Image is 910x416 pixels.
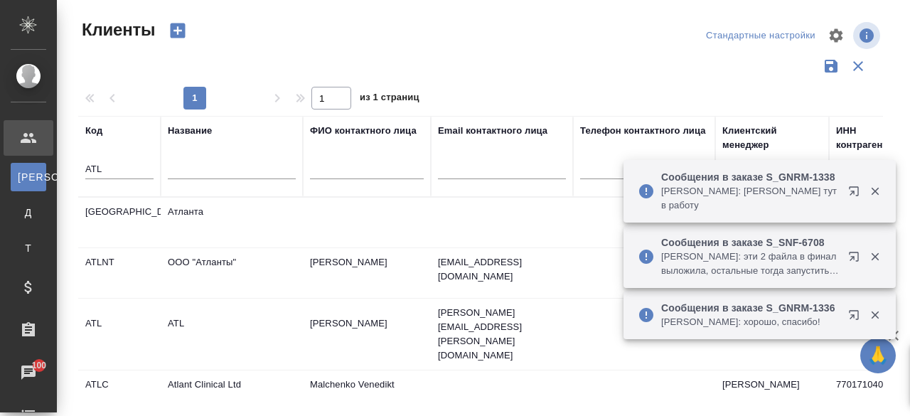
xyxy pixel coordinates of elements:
[161,248,303,298] td: ООО "Атланты"
[4,355,53,390] a: 100
[840,242,874,277] button: Открыть в новой вкладке
[438,255,566,284] p: [EMAIL_ADDRESS][DOMAIN_NAME]
[11,198,46,227] a: Д
[836,124,904,152] div: ИНН контрагента
[78,309,161,359] td: ATL
[818,53,845,80] button: Сохранить фильтры
[11,234,46,262] a: Т
[661,250,839,278] p: [PERSON_NAME]: эти 2 файла в финал выложила, остальные тогда запустить как будут, с зказа ушла, в...
[303,309,431,359] td: [PERSON_NAME]
[78,198,161,247] td: [GEOGRAPHIC_DATA]
[819,18,853,53] span: Настроить таблицу
[661,170,839,184] p: Сообщения в заказе S_GNRM-1338
[303,248,431,298] td: [PERSON_NAME]
[78,248,161,298] td: ATLNT
[840,301,874,335] button: Открыть в новой вкладке
[860,185,889,198] button: Закрыть
[11,163,46,191] a: [PERSON_NAME]
[18,170,39,184] span: [PERSON_NAME]
[18,241,39,255] span: Т
[661,184,839,213] p: [PERSON_NAME]: [PERSON_NAME] тут в работу
[702,25,819,47] div: split button
[161,309,303,359] td: ATL
[853,22,883,49] span: Посмотреть информацию
[78,18,155,41] span: Клиенты
[360,89,419,110] span: из 1 страниц
[580,124,706,138] div: Телефон контактного лица
[85,124,102,138] div: Код
[23,358,55,373] span: 100
[18,206,39,220] span: Д
[438,124,547,138] div: Email контактного лица
[310,124,417,138] div: ФИО контактного лица
[722,124,822,152] div: Клиентский менеджер
[161,18,195,43] button: Создать
[860,250,889,263] button: Закрыть
[161,198,303,247] td: Атланта
[840,177,874,211] button: Открыть в новой вкладке
[661,301,839,315] p: Сообщения в заказе S_GNRM-1336
[661,235,839,250] p: Сообщения в заказе S_SNF-6708
[168,124,212,138] div: Название
[661,315,839,329] p: [PERSON_NAME]: хорошо, спасибо!
[860,309,889,321] button: Закрыть
[438,306,566,363] p: [PERSON_NAME][EMAIL_ADDRESS][PERSON_NAME][DOMAIN_NAME]
[845,53,872,80] button: Сбросить фильтры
